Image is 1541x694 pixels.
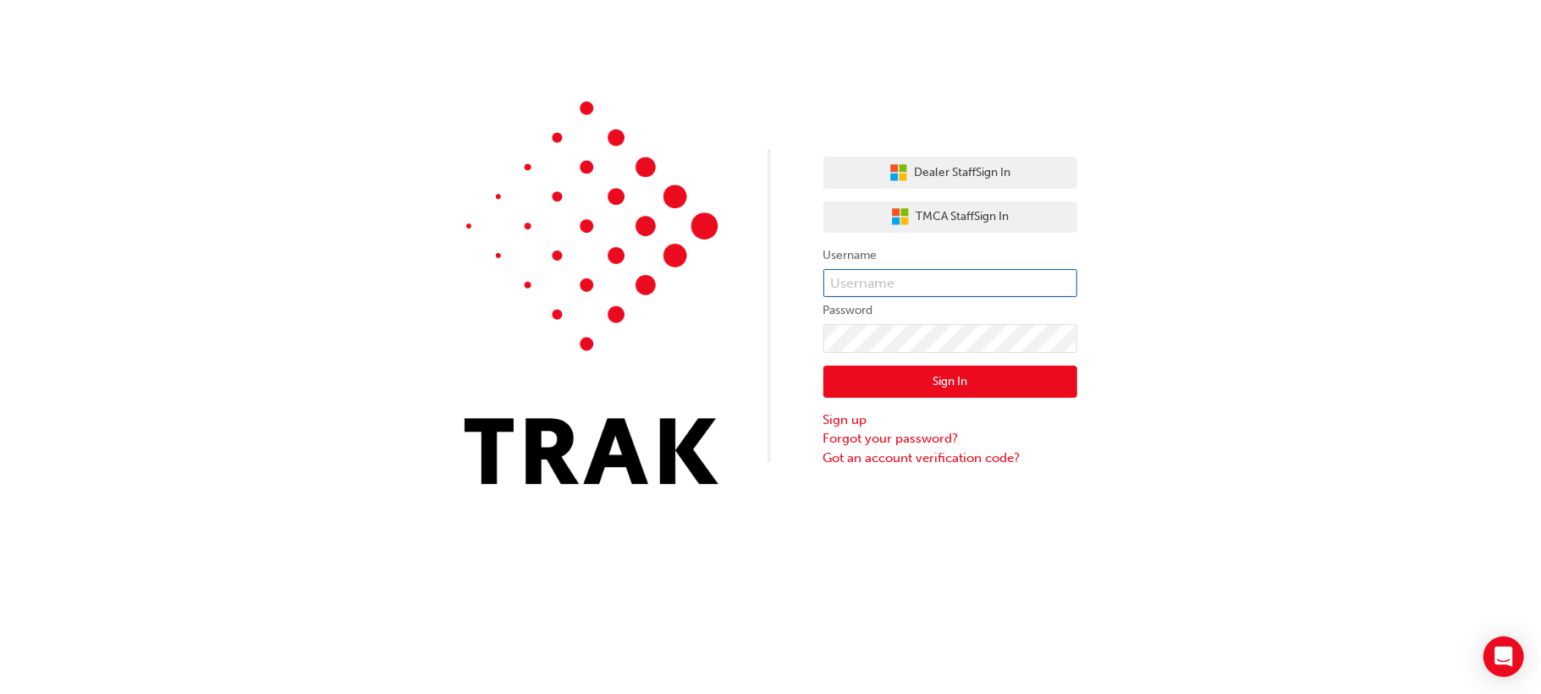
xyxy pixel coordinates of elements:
[823,269,1077,298] input: Username
[823,157,1077,189] button: Dealer StaffSign In
[823,449,1077,468] a: Got an account verification code?
[823,410,1077,430] a: Sign up
[823,201,1077,234] button: TMCA StaffSign In
[915,163,1011,183] span: Dealer Staff Sign In
[916,207,1010,227] span: TMCA Staff Sign In
[823,300,1077,321] label: Password
[823,366,1077,398] button: Sign In
[465,102,718,484] img: Trak
[1483,636,1524,677] div: Open Intercom Messenger
[823,245,1077,266] label: Username
[823,429,1077,449] a: Forgot your password?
